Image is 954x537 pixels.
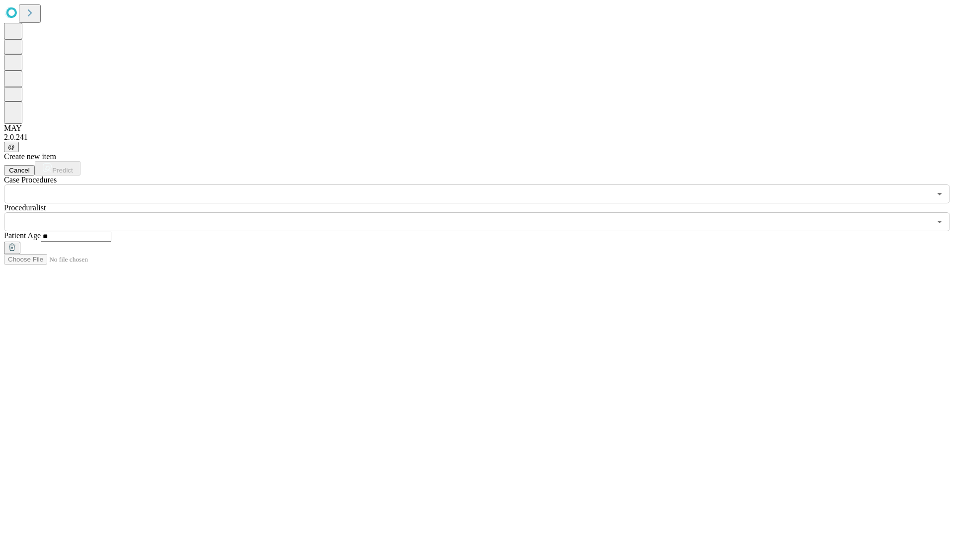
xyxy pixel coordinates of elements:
[4,203,46,212] span: Proceduralist
[4,165,35,176] button: Cancel
[4,176,57,184] span: Scheduled Procedure
[4,124,950,133] div: MAY
[933,187,947,201] button: Open
[933,215,947,229] button: Open
[9,167,30,174] span: Cancel
[4,231,41,240] span: Patient Age
[4,152,56,161] span: Create new item
[4,142,19,152] button: @
[4,133,950,142] div: 2.0.241
[35,161,80,176] button: Predict
[52,167,73,174] span: Predict
[8,143,15,151] span: @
